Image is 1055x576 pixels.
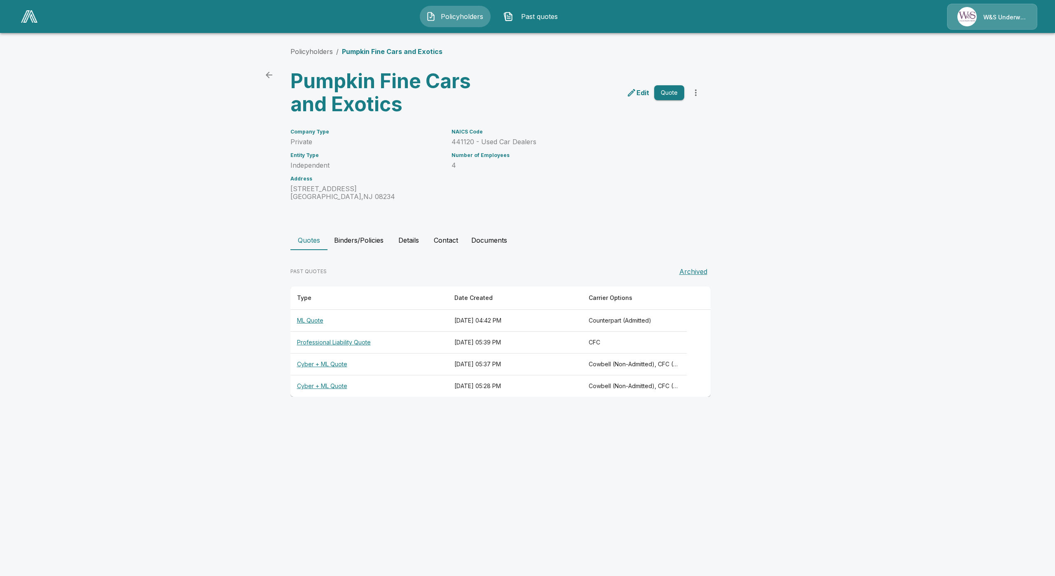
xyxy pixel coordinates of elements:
[448,310,582,332] th: [DATE] 04:42 PM
[448,332,582,354] th: [DATE] 05:39 PM
[983,13,1027,21] p: W&S Underwriters
[290,286,448,310] th: Type
[625,86,651,99] a: edit
[290,47,442,56] nav: breadcrumb
[448,354,582,375] th: [DATE] 05:37 PM
[451,152,684,158] h6: Number of Employees
[290,230,765,250] div: policyholder tabs
[290,152,442,158] h6: Entity Type
[427,230,465,250] button: Contact
[290,162,442,169] p: Independent
[448,375,582,397] th: [DATE] 05:28 PM
[290,230,327,250] button: Quotes
[290,354,448,375] th: Cyber + ML Quote
[517,12,562,21] span: Past quotes
[290,138,442,146] p: Private
[582,310,687,332] th: Counterpart (Admitted)
[290,176,442,182] h6: Address
[654,85,684,101] button: Quote
[261,67,277,83] a: back
[336,47,339,56] li: /
[451,162,684,169] p: 4
[465,230,514,250] button: Documents
[582,332,687,354] th: CFC
[688,84,704,101] button: more
[290,268,327,275] p: PAST QUOTES
[636,88,649,98] p: Edit
[947,4,1037,30] a: Agency IconW&S Underwriters
[290,332,448,354] th: Professional Liability Quote
[448,286,582,310] th: Date Created
[451,138,684,146] p: 441120 - Used Car Dealers
[676,263,711,280] button: Archived
[957,7,977,26] img: Agency Icon
[290,375,448,397] th: Cyber + ML Quote
[290,47,333,56] a: Policyholders
[497,6,568,27] button: Past quotes IconPast quotes
[290,286,711,397] table: responsive table
[390,230,427,250] button: Details
[327,230,390,250] button: Binders/Policies
[439,12,484,21] span: Policyholders
[582,375,687,397] th: Cowbell (Non-Admitted), CFC (Admitted), Coalition (Admitted), Tokio Marine TMHCC (Non-Admitted), ...
[426,12,436,21] img: Policyholders Icon
[290,310,448,332] th: ML Quote
[342,47,442,56] p: Pumpkin Fine Cars and Exotics
[582,354,687,375] th: Cowbell (Non-Admitted), CFC (Admitted), Coalition (Admitted), Tokio Marine TMHCC (Non-Admitted), ...
[290,185,442,201] p: [STREET_ADDRESS] [GEOGRAPHIC_DATA] , NJ 08234
[582,286,687,310] th: Carrier Options
[503,12,513,21] img: Past quotes Icon
[290,70,494,116] h3: Pumpkin Fine Cars and Exotics
[451,129,684,135] h6: NAICS Code
[420,6,491,27] button: Policyholders IconPolicyholders
[290,129,442,135] h6: Company Type
[21,10,37,23] img: AA Logo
